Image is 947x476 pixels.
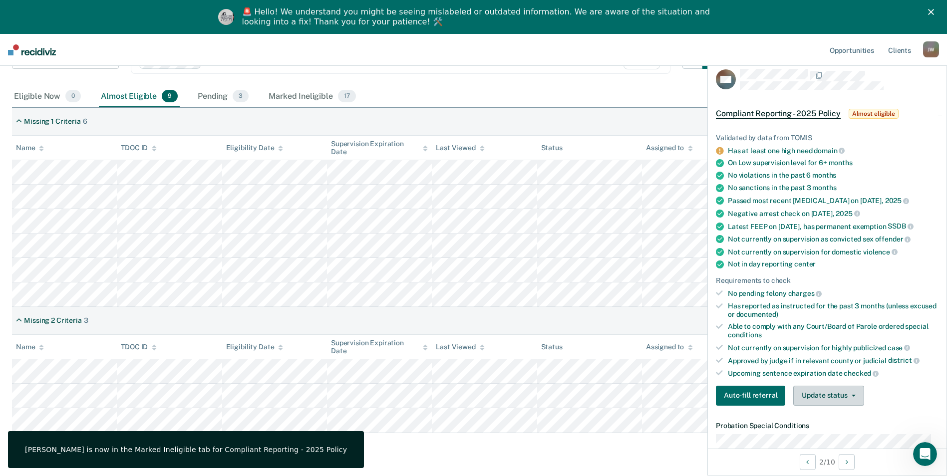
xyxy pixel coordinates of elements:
[716,109,841,119] span: Compliant Reporting - 2025 Policy
[331,140,428,157] div: Supervision Expiration Date
[844,369,879,377] span: checked
[436,343,484,351] div: Last Viewed
[888,222,913,230] span: SSDB
[728,302,939,319] div: Has reported as instructed for the past 3 months (unless excused or
[836,210,860,218] span: 2025
[800,454,816,470] button: Previous Opportunity
[928,9,938,15] div: Close
[728,184,939,192] div: No sanctions in the past 3
[233,90,249,103] span: 3
[828,34,876,66] a: Opportunities
[16,144,44,152] div: Name
[331,339,428,356] div: Supervision Expiration Date
[708,449,947,475] div: 2 / 10
[728,159,939,167] div: On Low supervision level for 6+
[728,356,939,365] div: Approved by judge if in relevant county or judicial
[793,386,864,406] button: Update status
[875,235,911,243] span: offender
[728,343,939,352] div: Not currently on supervision for highly publicized
[338,90,356,103] span: 17
[728,289,939,298] div: No pending felony
[65,90,81,103] span: 0
[25,445,347,454] div: [PERSON_NAME] is now in the Marked Ineligible tab for Compliant Reporting - 2025 Policy
[541,144,563,152] div: Status
[242,7,713,27] div: 🚨 Hello! We understand you might be seeing mislabeled or outdated information. We are aware of th...
[24,316,81,325] div: Missing 2 Criteria
[923,41,939,57] div: J W
[646,144,693,152] div: Assigned to
[83,117,87,126] div: 6
[716,276,939,285] div: Requirements to check
[913,442,937,466] iframe: Intercom live chat
[196,86,251,108] div: Pending
[728,196,939,205] div: Passed most recent [MEDICAL_DATA] on [DATE],
[8,44,56,55] img: Recidiviz
[226,144,284,152] div: Eligibility Date
[728,331,762,339] span: conditions
[728,146,939,155] div: Has at least one high need domain
[812,184,836,192] span: months
[849,109,899,119] span: Almost eligible
[888,344,910,352] span: case
[716,386,785,406] button: Auto-fill referral
[728,247,939,256] div: Not currently on supervision for domestic
[736,310,778,318] span: documented)
[728,235,939,243] div: Not currently on supervision as convicted sex
[121,343,157,351] div: TDOC ID
[716,422,939,430] dt: Probation Special Conditions
[839,454,855,470] button: Next Opportunity
[12,86,83,108] div: Eligible Now
[121,144,157,152] div: TDOC ID
[728,222,939,231] div: Latest FEEP on [DATE], has permanent exemption
[728,171,939,180] div: No violations in the past 6
[99,86,180,108] div: Almost Eligible
[24,117,80,126] div: Missing 1 Criteria
[728,209,939,218] div: Negative arrest check on [DATE],
[541,343,563,351] div: Status
[218,9,234,25] img: Profile image for Kim
[436,144,484,152] div: Last Viewed
[226,343,284,351] div: Eligibility Date
[716,134,939,142] div: Validated by data from TOMIS
[162,90,178,103] span: 9
[863,248,898,256] span: violence
[794,260,816,268] span: center
[886,34,913,66] a: Clients
[829,159,853,167] span: months
[646,343,693,351] div: Assigned to
[716,386,789,406] a: Navigate to form link
[728,322,939,339] div: Able to comply with any Court/Board of Parole ordered special
[885,197,909,205] span: 2025
[708,98,947,130] div: Compliant Reporting - 2025 PolicyAlmost eligible
[728,369,939,378] div: Upcoming sentence expiration date
[728,260,939,268] div: Not in day reporting
[812,171,836,179] span: months
[788,289,822,297] span: charges
[267,86,357,108] div: Marked Ineligible
[16,343,44,351] div: Name
[84,316,88,325] div: 3
[888,356,920,364] span: district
